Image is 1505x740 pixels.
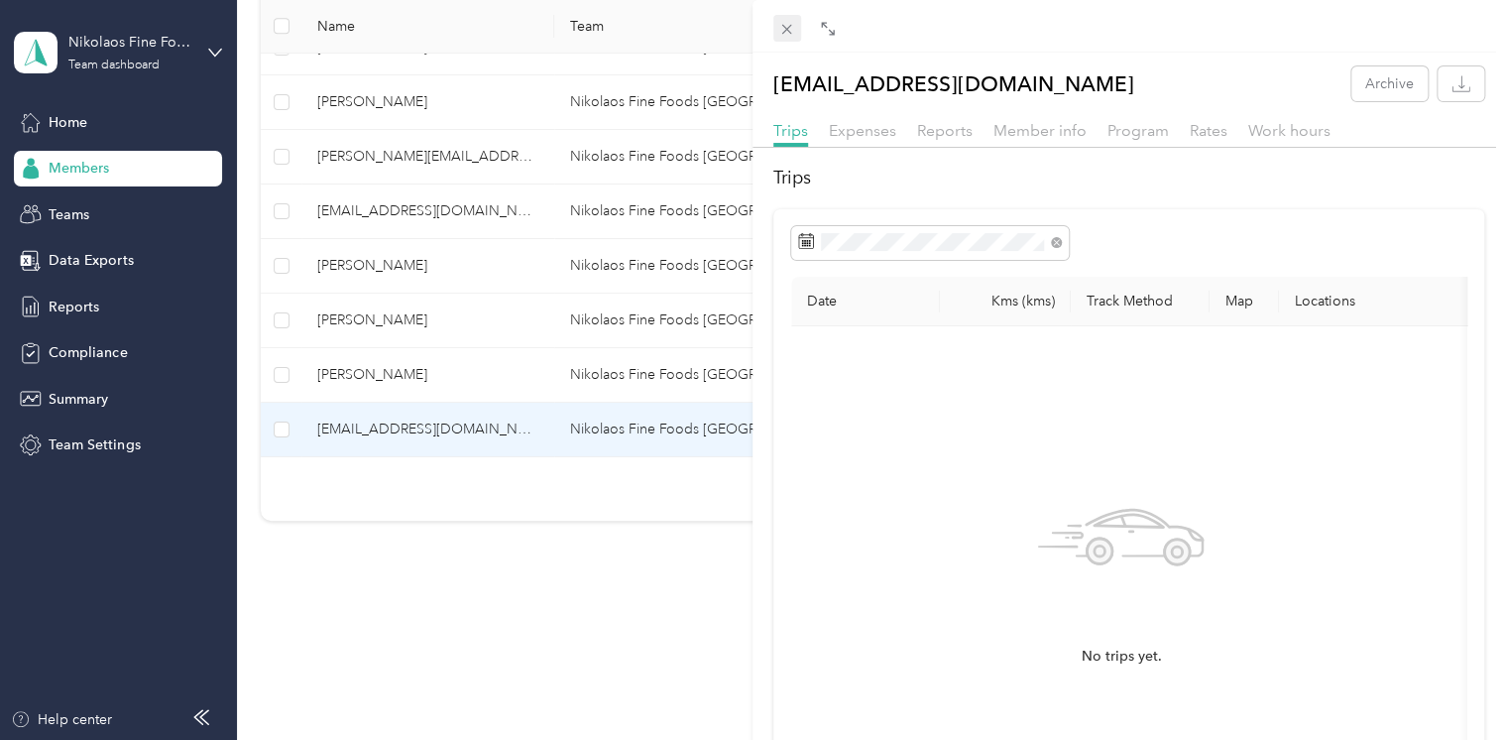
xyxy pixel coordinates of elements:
span: Member info [993,121,1087,140]
span: Trips [773,121,808,140]
h2: Trips [773,165,1484,191]
th: Date [791,277,940,326]
span: Program [1107,121,1169,140]
span: Work hours [1248,121,1331,140]
iframe: Everlance-gr Chat Button Frame [1394,629,1505,740]
th: Track Method [1071,277,1210,326]
th: Kms (kms) [940,277,1071,326]
p: [EMAIL_ADDRESS][DOMAIN_NAME] [773,66,1134,101]
th: Map [1210,277,1279,326]
button: Archive [1351,66,1428,101]
span: Rates [1190,121,1227,140]
span: Reports [917,121,973,140]
span: Expenses [829,121,896,140]
span: No trips yet. [1082,646,1162,668]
